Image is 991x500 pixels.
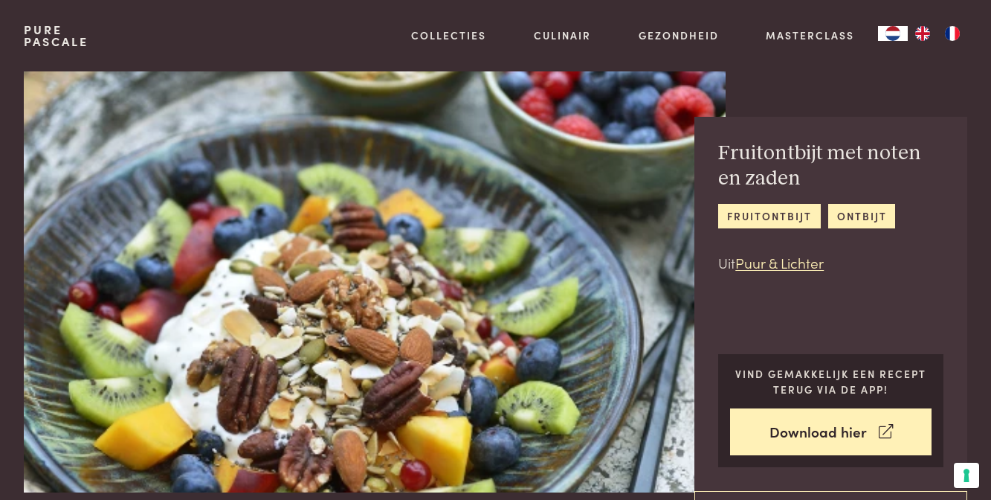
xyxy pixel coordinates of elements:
[534,28,591,43] a: Culinair
[718,252,943,274] p: Uit
[908,26,967,41] ul: Language list
[639,28,719,43] a: Gezondheid
[878,26,908,41] div: Language
[954,463,979,488] button: Uw voorkeuren voor toestemming voor trackingtechnologieën
[766,28,854,43] a: Masterclass
[735,252,824,272] a: Puur & Lichter
[24,71,726,493] img: Fruitontbijt met noten en zaden
[730,366,932,397] p: Vind gemakkelijk een recept terug via de app!
[828,204,895,228] a: ontbijt
[878,26,967,41] aside: Language selected: Nederlands
[718,204,820,228] a: fruitontbijt
[878,26,908,41] a: NL
[411,28,486,43] a: Collecties
[908,26,937,41] a: EN
[24,24,88,48] a: PurePascale
[937,26,967,41] a: FR
[718,141,943,192] h2: Fruitontbijt met noten en zaden
[730,408,932,455] a: Download hier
